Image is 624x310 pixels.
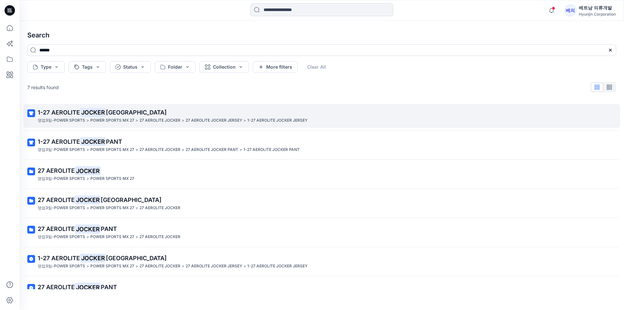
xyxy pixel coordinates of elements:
[86,205,89,211] p: >
[80,137,106,146] mark: JOCKER
[136,117,138,124] p: >
[106,255,167,262] span: [GEOGRAPHIC_DATA]
[136,205,138,211] p: >
[86,117,89,124] p: >
[23,221,620,244] a: 27 AEROLITEJOCKERPANT영업3팀-POWER SPORTS>POWER SPORTS MX 27>27 AEROLITE JOCKER
[38,225,75,232] span: 27 AEROLITE
[38,196,75,203] span: 27 AEROLITE
[38,234,85,240] p: 영업3팀-POWER SPORTS
[38,117,85,124] p: 영업3팀-POWER SPORTS
[38,263,85,270] p: 영업3팀-POWER SPORTS
[136,234,138,240] p: >
[101,196,162,203] span: [GEOGRAPHIC_DATA]
[101,284,117,290] span: PANT
[23,250,620,274] a: 1-27 AEROLITEJOCKER[GEOGRAPHIC_DATA]영업3팀-POWER SPORTS>POWER SPORTS MX 27>27 AEROLITE JOCKER>27 AE...
[75,166,101,175] mark: JOCKER
[38,146,85,153] p: 영업3팀-POWER SPORTS
[27,61,65,73] button: Type
[23,279,620,303] a: 27 AEROLITEJOCKERPANT영업3팀-POWER SPORTS>POWER SPORTS MX 27>27 AEROLITE JOCKER>27 AEROLITE JOCKER P...
[86,263,89,270] p: >
[38,255,80,262] span: 1-27 AEROLITE
[106,138,122,145] span: PANT
[139,205,180,211] p: 27 AEROLITE JOCKER
[90,117,134,124] p: POWER SPORTS MX 27
[182,117,184,124] p: >
[139,234,180,240] p: 27 AEROLITE JOCKER
[139,263,180,270] p: 27 AEROLITE JOCKER
[182,146,184,153] p: >
[155,61,196,73] button: Folder
[579,12,616,17] div: Hyunjin Corporation
[23,192,620,215] a: 27 AEROLITEJOCKER[GEOGRAPHIC_DATA]영업3팀-POWER SPORTS>POWER SPORTS MX 27>27 AEROLITE JOCKER
[38,205,85,211] p: 영업3팀-POWER SPORTS
[240,146,242,153] p: >
[75,195,101,204] mark: JOCKER
[75,283,101,292] mark: JOCKER
[186,117,242,124] p: 27 AEROLITE JOCKER JERSEY
[38,284,75,290] span: 27 AEROLITE
[243,263,246,270] p: >
[247,117,307,124] p: 1-27 AEROLITE JOCKER JERSEY
[136,146,138,153] p: >
[90,146,134,153] p: POWER SPORTS MX 27
[186,263,242,270] p: 27 AEROLITE JOCKER JERSEY
[90,205,134,211] p: POWER SPORTS MX 27
[565,5,576,16] div: 베의
[86,234,89,240] p: >
[243,117,246,124] p: >
[23,162,620,186] a: 27 AEROLITEJOCKER영업3팀-POWER SPORTS>POWER SPORTS MX 27
[101,225,117,232] span: PANT
[247,263,307,270] p: 1-27 AEROLITE JOCKER JERSEY
[38,109,80,116] span: 1-27 AEROLITE
[253,61,298,73] button: More filters
[38,138,80,145] span: 1-27 AEROLITE
[110,61,151,73] button: Status
[27,84,59,91] p: 7 results found
[139,117,180,124] p: 27 AEROLITE JOCKER
[90,175,134,182] p: POWER SPORTS MX 27
[23,104,620,128] a: 1-27 AEROLITEJOCKER[GEOGRAPHIC_DATA]영업3팀-POWER SPORTS>POWER SPORTS MX 27>27 AEROLITE JOCKER>27 AE...
[139,146,180,153] p: 27 AEROLITE JOCKER
[80,108,106,117] mark: JOCKER
[38,167,75,174] span: 27 AEROLITE
[86,175,89,182] p: >
[200,61,249,73] button: Collection
[106,109,167,116] span: [GEOGRAPHIC_DATA]
[69,61,106,73] button: Tags
[90,263,134,270] p: POWER SPORTS MX 27
[38,175,85,182] p: 영업3팀-POWER SPORTS
[86,146,89,153] p: >
[23,133,620,157] a: 1-27 AEROLITEJOCKERPANT영업3팀-POWER SPORTS>POWER SPORTS MX 27>27 AEROLITE JOCKER>27 AEROLITE JOCKER...
[22,26,621,44] h4: Search
[579,4,616,12] div: 베트남 의류개발
[186,146,238,153] p: 27 AEROLITE JOCKER PANT
[90,234,134,240] p: POWER SPORTS MX 27
[80,253,106,263] mark: JOCKER
[136,263,138,270] p: >
[75,224,101,234] mark: JOCKER
[243,146,300,153] p: 1-27 AEROLITE JOCKER PANT
[182,263,184,270] p: >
